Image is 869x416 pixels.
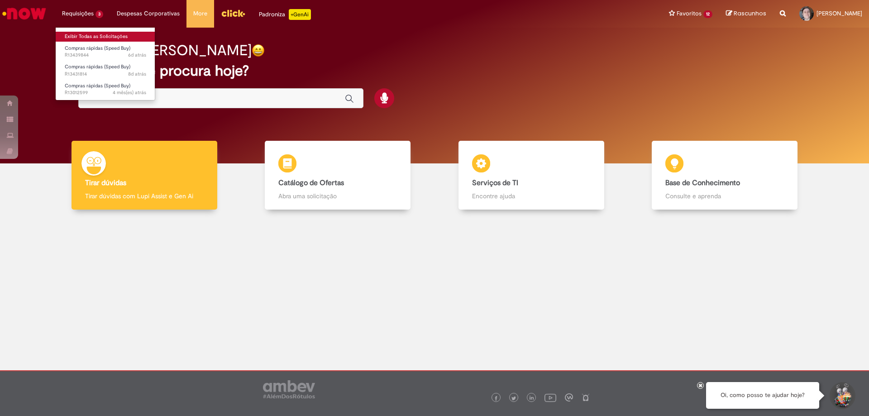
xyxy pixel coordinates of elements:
[278,178,344,187] b: Catálogo de Ofertas
[85,178,126,187] b: Tirar dúvidas
[78,63,791,79] h2: O que você procura hoje?
[128,52,146,58] span: 6d atrás
[241,141,435,210] a: Catálogo de Ofertas Abra uma solicitação
[56,81,155,98] a: Aberto R13012599 : Compras rápidas (Speed Buy)
[472,191,591,201] p: Encontre ajuda
[113,89,146,96] span: 4 mês(es) atrás
[703,10,712,18] span: 12
[56,43,155,60] a: Aberto R13439844 : Compras rápidas (Speed Buy)
[252,44,265,57] img: happy-face.png
[289,9,311,20] p: +GenAi
[221,6,245,20] img: click_logo_yellow_360x200.png
[472,178,518,187] b: Serviços de TI
[65,45,130,52] span: Compras rápidas (Speed Buy)
[62,9,94,18] span: Requisições
[530,396,534,401] img: logo_footer_linkedin.png
[193,9,207,18] span: More
[48,141,241,210] a: Tirar dúvidas Tirar dúvidas com Lupi Assist e Gen Ai
[278,191,397,201] p: Abra uma solicitação
[113,89,146,96] time: 07/05/2025 13:31:55
[263,380,315,398] img: logo_footer_ambev_rotulo_gray.png
[665,191,784,201] p: Consulte e aprenda
[65,89,146,96] span: R13012599
[582,393,590,402] img: logo_footer_naosei.png
[1,5,48,23] img: ServiceNow
[128,71,146,77] span: 8d atrás
[494,396,498,401] img: logo_footer_facebook.png
[565,393,573,402] img: logo_footer_workplace.png
[628,141,822,210] a: Base de Conhecimento Consulte e aprenda
[78,43,252,58] h2: Bom dia, [PERSON_NAME]
[511,396,516,401] img: logo_footer_twitter.png
[706,382,819,409] div: Oi, como posso te ajudar hoje?
[544,392,556,403] img: logo_footer_youtube.png
[434,141,628,210] a: Serviços de TI Encontre ajuda
[128,71,146,77] time: 20/08/2025 11:06:23
[128,52,146,58] time: 22/08/2025 13:11:47
[259,9,311,20] div: Padroniza
[85,191,204,201] p: Tirar dúvidas com Lupi Assist e Gen Ai
[665,178,740,187] b: Base de Conhecimento
[828,382,855,409] button: Iniciar Conversa de Suporte
[65,52,146,59] span: R13439844
[56,62,155,79] a: Aberto R13431814 : Compras rápidas (Speed Buy)
[56,32,155,42] a: Exibir Todas as Solicitações
[65,71,146,78] span: R13431814
[677,9,702,18] span: Favoritos
[95,10,103,18] span: 3
[65,82,130,89] span: Compras rápidas (Speed Buy)
[816,10,862,17] span: [PERSON_NAME]
[55,27,155,100] ul: Requisições
[726,10,766,18] a: Rascunhos
[65,63,130,70] span: Compras rápidas (Speed Buy)
[117,9,180,18] span: Despesas Corporativas
[734,9,766,18] span: Rascunhos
